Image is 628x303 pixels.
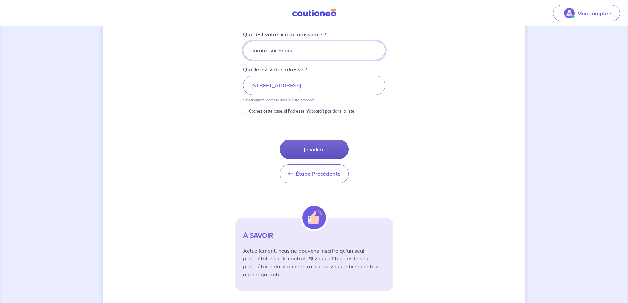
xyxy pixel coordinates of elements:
[564,8,575,18] img: illu_account_valid_menu.svg
[280,164,349,183] button: Étape Précédente
[243,231,273,241] strong: À SAVOIR
[249,107,354,115] p: Cochez cette case, si l'adresse n'apparaît pas dans la liste
[243,98,315,102] p: Sélectionnez l'adresse dans la liste proposée
[243,65,307,73] p: Quelle est votre adresse ?
[296,170,341,177] span: Étape Précédente
[289,9,339,17] img: Cautioneo
[243,30,326,38] p: Quel est votre lieu de naissance ?
[553,5,620,21] button: illu_account_valid_menu.svgMon compte
[280,140,349,159] button: Je valide
[243,41,385,60] input: Paris
[243,247,385,278] p: Actuellement, nous ne pouvons inscrire qu'un seul propriétaire sur le contrat. Si vous n'êtes pas...
[577,9,608,17] p: Mon compte
[243,76,385,95] input: 11 rue de la liberté 75000 Paris
[302,206,326,229] img: illu_alert_hand.svg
